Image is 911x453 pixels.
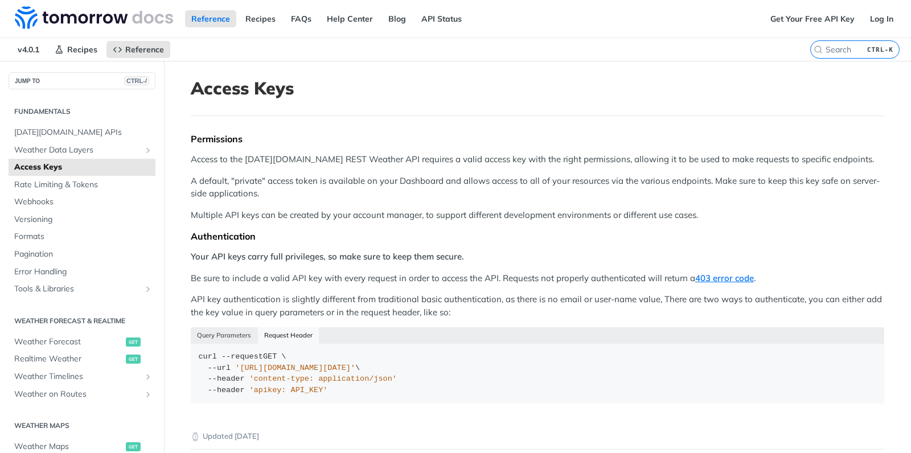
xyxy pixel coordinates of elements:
[208,364,231,372] span: --url
[126,355,141,364] span: get
[239,10,282,27] a: Recipes
[14,214,153,225] span: Versioning
[191,272,884,285] p: Be sure to include a valid API key with every request in order to access the API. Requests not pr...
[191,153,884,166] p: Access to the [DATE][DOMAIN_NAME] REST Weather API requires a valid access key with the right per...
[191,78,884,98] h1: Access Keys
[14,336,123,348] span: Weather Forecast
[9,246,155,263] a: Pagination
[285,10,318,27] a: FAQs
[143,390,153,399] button: Show subpages for Weather on Routes
[9,386,155,403] a: Weather on RoutesShow subpages for Weather on Routes
[9,211,155,228] a: Versioning
[14,127,153,138] span: [DATE][DOMAIN_NAME] APIs
[191,293,884,319] p: API key authentication is slightly different from traditional basic authentication, as there is n...
[9,368,155,385] a: Weather TimelinesShow subpages for Weather Timelines
[125,44,164,55] span: Reference
[14,353,123,365] span: Realtime Weather
[14,249,153,260] span: Pagination
[14,441,123,452] span: Weather Maps
[9,421,155,431] h2: Weather Maps
[126,337,141,347] span: get
[14,266,153,278] span: Error Handling
[814,45,823,54] svg: Search
[191,230,884,242] div: Authentication
[106,41,170,58] a: Reference
[9,281,155,298] a: Tools & LibrariesShow subpages for Tools & Libraries
[199,352,217,361] span: curl
[15,6,173,29] img: Tomorrow.io Weather API Docs
[249,386,328,394] span: 'apikey: API_KEY'
[764,10,861,27] a: Get Your Free API Key
[143,285,153,294] button: Show subpages for Tools & Libraries
[48,41,104,58] a: Recipes
[191,175,884,200] p: A default, "private" access token is available on your Dashboard and allows access to all of your...
[695,273,754,283] a: 403 error code
[9,263,155,281] a: Error Handling
[11,41,46,58] span: v4.0.1
[864,10,900,27] a: Log In
[191,133,884,145] div: Permissions
[208,386,245,394] span: --header
[143,372,153,381] button: Show subpages for Weather Timelines
[9,351,155,368] a: Realtime Weatherget
[208,374,245,383] span: --header
[382,10,412,27] a: Blog
[14,196,153,208] span: Webhooks
[14,145,141,156] span: Weather Data Layers
[14,231,153,242] span: Formats
[67,44,97,55] span: Recipes
[191,209,884,222] p: Multiple API keys can be created by your account manager, to support different development enviro...
[9,142,155,159] a: Weather Data LayersShow subpages for Weather Data Layers
[199,351,877,396] div: GET \ \
[864,44,896,55] kbd: CTRL-K
[249,374,397,383] span: 'content-type: application/json'
[14,179,153,191] span: Rate Limiting & Tokens
[9,333,155,351] a: Weather Forecastget
[9,193,155,211] a: Webhooks
[321,10,379,27] a: Help Center
[191,431,884,442] p: Updated [DATE]
[191,251,464,262] strong: Your API keys carry full privileges, so make sure to keep them secure.
[14,283,141,295] span: Tools & Libraries
[185,10,236,27] a: Reference
[9,124,155,141] a: [DATE][DOMAIN_NAME] APIs
[9,228,155,245] a: Formats
[9,106,155,117] h2: Fundamentals
[14,371,141,382] span: Weather Timelines
[415,10,468,27] a: API Status
[143,146,153,155] button: Show subpages for Weather Data Layers
[221,352,263,361] span: --request
[9,72,155,89] button: JUMP TOCTRL-/
[126,442,141,451] span: get
[14,389,141,400] span: Weather on Routes
[9,176,155,193] a: Rate Limiting & Tokens
[9,159,155,176] a: Access Keys
[124,76,149,85] span: CTRL-/
[14,162,153,173] span: Access Keys
[191,327,258,343] button: Query Parameters
[9,316,155,326] h2: Weather Forecast & realtime
[235,364,355,372] span: '[URL][DOMAIN_NAME][DATE]'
